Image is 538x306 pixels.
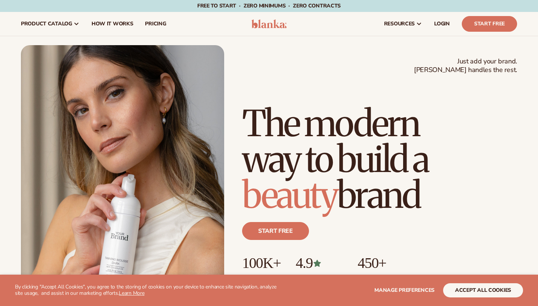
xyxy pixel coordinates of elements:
[15,12,86,36] a: product catalog
[21,45,224,301] img: Female holding tanning mousse.
[15,284,281,297] p: By clicking "Accept All Cookies", you agree to the storing of cookies on your device to enhance s...
[358,255,414,271] p: 450+
[443,283,523,297] button: accept all cookies
[358,271,414,284] p: High-quality products
[296,271,343,284] p: Over 400 reviews
[434,21,450,27] span: LOGIN
[462,16,517,32] a: Start Free
[378,12,428,36] a: resources
[92,21,133,27] span: How It Works
[374,283,435,297] button: Manage preferences
[384,21,415,27] span: resources
[242,173,337,218] span: beauty
[242,222,309,240] a: Start free
[251,19,287,28] img: logo
[86,12,139,36] a: How It Works
[197,2,341,9] span: Free to start · ZERO minimums · ZERO contracts
[296,255,343,271] p: 4.9
[414,57,517,75] span: Just add your brand. [PERSON_NAME] handles the rest.
[242,255,281,271] p: 100K+
[242,271,281,284] p: Brands built
[21,21,72,27] span: product catalog
[139,12,172,36] a: pricing
[242,106,517,213] h1: The modern way to build a brand
[145,21,166,27] span: pricing
[428,12,456,36] a: LOGIN
[374,287,435,294] span: Manage preferences
[119,290,144,297] a: Learn More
